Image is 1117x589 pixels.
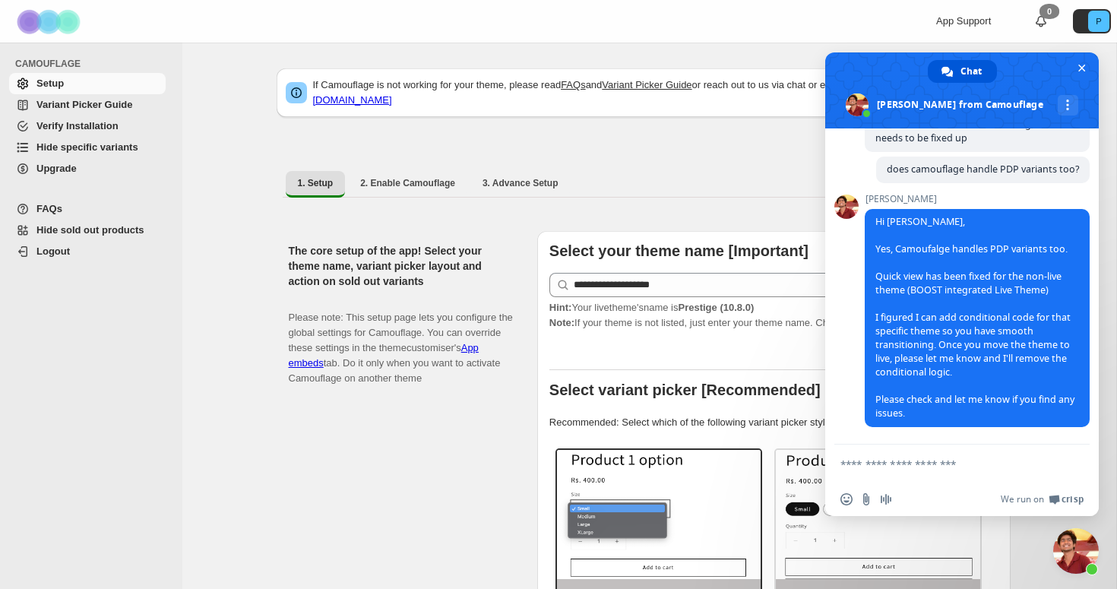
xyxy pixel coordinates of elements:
span: Hi [PERSON_NAME], Yes, Camoufalge handles PDP variants too. Quick view has been fixed for the non... [875,215,1074,420]
span: Your live theme's name is [549,302,754,313]
span: Chat [960,60,982,83]
span: Audio message [880,493,892,505]
a: We run onCrisp [1001,493,1084,505]
a: Logout [9,241,166,262]
strong: Hint: [549,302,572,313]
h2: The core setup of the app! Select your theme name, variant picker layout and action on sold out v... [289,243,513,289]
button: Avatar with initials P [1073,9,1111,33]
text: P [1096,17,1101,26]
a: 0 [1033,14,1049,29]
textarea: Compose your message... [840,458,1050,471]
img: Buttons / Swatches [776,450,980,579]
span: Verify Installation [36,120,119,131]
a: Hide sold out products [9,220,166,241]
span: 1. Setup [298,177,334,189]
b: Select variant picker [Recommended] [549,382,821,398]
p: If Camouflage is not working for your theme, please read and or reach out to us via chat or email: [313,78,1002,108]
img: Camouflage [12,1,88,43]
a: Variant Picker Guide [9,94,166,116]
a: Upgrade [9,158,166,179]
a: Verify Installation [9,116,166,137]
span: CAMOUFLAGE [15,58,172,70]
p: If your theme is not listed, just enter your theme name. Check to find your theme name. [549,300,998,331]
span: Insert an emoji [840,493,853,505]
span: Logout [36,245,70,257]
img: Select / Dropdowns [557,450,761,579]
a: Setup [9,73,166,94]
span: Hide specific variants [36,141,138,153]
div: Chat [928,60,997,83]
span: App Support [936,15,991,27]
div: Close chat [1053,528,1099,574]
div: More channels [1058,95,1078,116]
a: FAQs [9,198,166,220]
span: does camouflage handle PDP variants too? [887,163,1079,176]
span: FAQs [36,203,62,214]
span: Setup [36,78,64,89]
p: Recommended: Select which of the following variant picker styles match your theme. [549,415,998,430]
p: Please note: This setup page lets you configure the global settings for Camouflage. You can overr... [289,295,513,386]
span: Avatar with initials P [1088,11,1109,32]
b: Select your theme name [Important] [549,242,808,259]
span: Hide sold out products [36,224,144,236]
a: Variant Picker Guide [602,79,691,90]
div: 0 [1039,4,1059,19]
span: [PERSON_NAME] [865,194,1090,204]
span: We run on [1001,493,1044,505]
a: Hide specific variants [9,137,166,158]
span: Send a file [860,493,872,505]
span: Crisp [1062,493,1084,505]
strong: Note: [549,317,574,328]
span: 3. Advance Setup [483,177,558,189]
span: Upgrade [36,163,77,174]
strong: Prestige (10.8.0) [678,302,754,313]
span: 2. Enable Camouflage [360,177,455,189]
a: FAQs [561,79,586,90]
span: Variant Picker Guide [36,99,132,110]
span: Close chat [1074,60,1090,76]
